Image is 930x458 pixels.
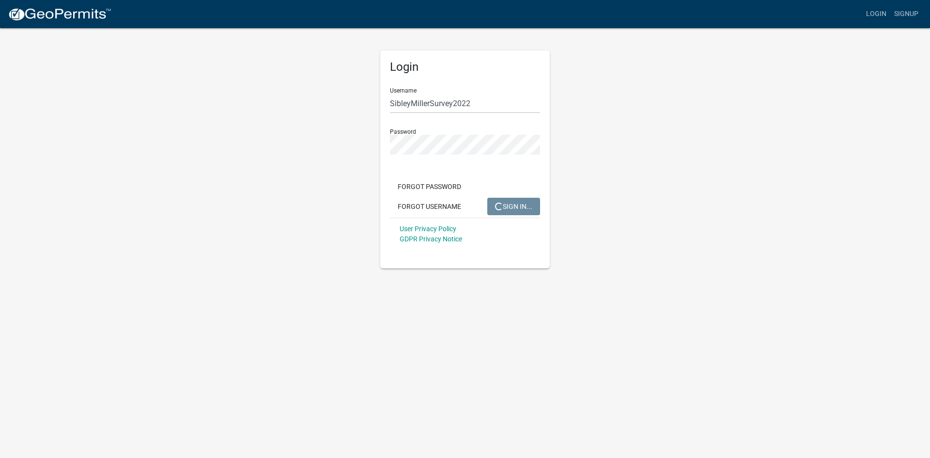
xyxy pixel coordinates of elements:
span: SIGN IN... [495,202,532,210]
button: SIGN IN... [487,198,540,215]
a: Signup [890,5,922,23]
a: GDPR Privacy Notice [400,235,462,243]
a: Login [862,5,890,23]
button: Forgot Password [390,178,469,195]
button: Forgot Username [390,198,469,215]
a: User Privacy Policy [400,225,456,233]
h5: Login [390,60,540,74]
